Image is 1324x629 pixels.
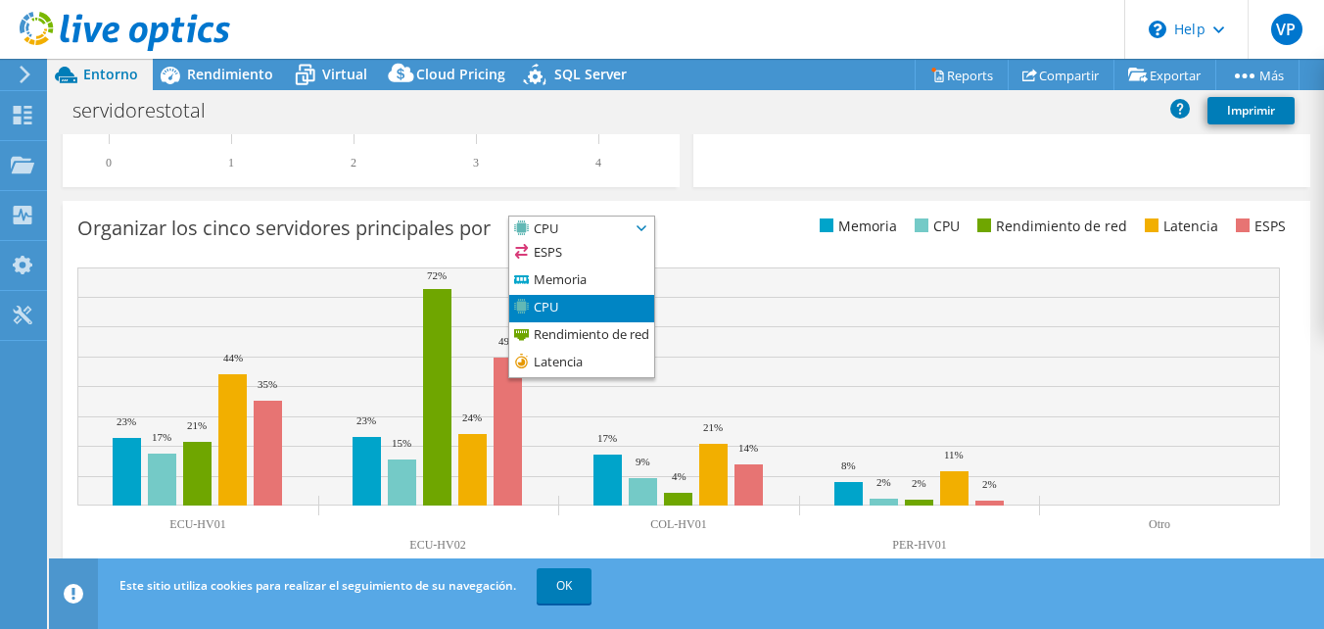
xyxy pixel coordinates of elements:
[597,432,617,444] text: 17%
[876,476,891,488] text: 2%
[228,156,234,169] text: 1
[910,216,960,237] li: CPU
[944,449,964,460] text: 11%
[356,414,376,426] text: 23%
[509,217,630,240] span: CPU
[703,421,723,433] text: 21%
[509,295,654,322] li: CPU
[915,60,1009,90] a: Reports
[223,352,243,363] text: 44%
[392,437,411,449] text: 15%
[595,156,601,169] text: 4
[841,460,856,471] text: 8%
[892,538,946,552] text: PER-HV01
[187,419,207,431] text: 21%
[1215,60,1300,90] a: Más
[152,431,171,443] text: 17%
[982,478,997,490] text: 2%
[509,322,654,350] li: Rendimiento de red
[1207,97,1295,124] a: Imprimir
[509,267,654,295] li: Memoria
[815,216,897,237] li: Memoria
[169,517,225,531] text: ECU-HV01
[416,65,505,83] span: Cloud Pricing
[83,65,138,83] span: Entorno
[351,156,356,169] text: 2
[1140,216,1218,237] li: Latencia
[537,568,591,604] a: OK
[972,216,1127,237] li: Rendimiento de red
[636,456,650,467] text: 9%
[1008,60,1114,90] a: Compartir
[498,335,518,347] text: 49%
[322,65,367,83] span: Virtual
[672,470,686,482] text: 4%
[1149,517,1170,531] text: Otro
[106,156,112,169] text: 0
[187,65,273,83] span: Rendimiento
[1149,21,1166,38] svg: \n
[117,415,136,427] text: 23%
[258,378,277,390] text: 35%
[738,442,758,454] text: 14%
[912,477,926,489] text: 2%
[462,411,482,423] text: 24%
[509,350,654,377] li: Latencia
[509,240,654,267] li: ESPS
[409,538,465,552] text: ECU-HV02
[119,577,516,594] span: Este sitio utiliza cookies para realizar el seguimiento de su navegación.
[1231,216,1286,237] li: ESPS
[427,269,447,281] text: 72%
[1113,60,1216,90] a: Exportar
[1271,14,1302,45] span: VP
[554,65,627,83] span: SQL Server
[650,517,706,531] text: COL-HV01
[473,156,479,169] text: 3
[64,100,236,121] h1: servidorestotal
